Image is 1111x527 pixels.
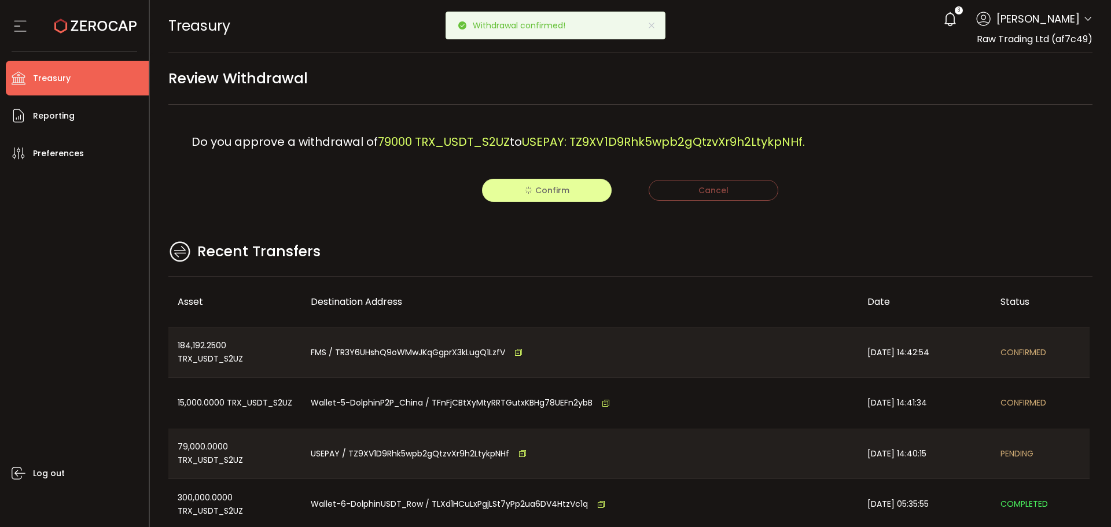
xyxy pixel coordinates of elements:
span: Wallet-6-DolphinUSDT_Row / TLXd1HCuLxPgjLSt7yPp2ua6DV4HtzVc1q [311,497,588,511]
div: Status [991,295,1090,308]
span: Treasury [33,70,71,87]
button: Cancel [649,180,778,201]
span: FMS / TR3Y6UHshQ9oWMwJKqGgprX3kLugQ1LzfV [311,346,505,359]
span: USEPAY: TZ9XV1D9Rhk5wpb2gQtzvXr9h2LtykpNHf. [522,134,805,150]
div: Asset [168,295,301,308]
span: PENDING [1000,447,1033,460]
span: Wallet-5-DolphinP2P_China / TFnFjCBtXyMtyRRTGutxKBHg78UEFn2ybB [311,396,593,410]
span: Reporting [33,108,75,124]
span: Recent Transfers [197,241,321,263]
span: CONFIRMED [1000,396,1046,410]
span: Treasury [168,16,230,36]
span: Do you approve a withdrawal of [192,134,378,150]
span: Log out [33,465,65,482]
div: 15,000.0000 TRX_USDT_S2UZ [168,378,301,429]
div: 184,192.2500 TRX_USDT_S2UZ [168,328,301,378]
span: USEPAY / TZ9XV1D9Rhk5wpb2gQtzvXr9h2LtykpNHf [311,447,509,460]
div: [DATE] 14:42:54 [858,328,991,378]
span: Preferences [33,145,84,162]
span: COMPLETED [1000,497,1048,511]
span: 79000 TRX_USDT_S2UZ [378,134,510,150]
div: Destination Address [301,295,858,308]
span: Review Withdrawal [168,65,308,91]
div: 79,000.0000 TRX_USDT_S2UZ [168,429,301,479]
iframe: Chat Widget [1053,471,1111,527]
div: [DATE] 14:41:34 [858,378,991,429]
p: Withdrawal confirmed! [473,21,575,30]
span: to [510,134,522,150]
span: Cancel [698,185,729,196]
span: [PERSON_NAME] [996,11,1080,27]
span: Raw Trading Ltd (af7c49) [977,32,1092,46]
div: [DATE] 14:40:15 [858,429,991,479]
div: Date [858,295,991,308]
span: CONFIRMED [1000,346,1046,359]
span: 3 [958,6,960,14]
